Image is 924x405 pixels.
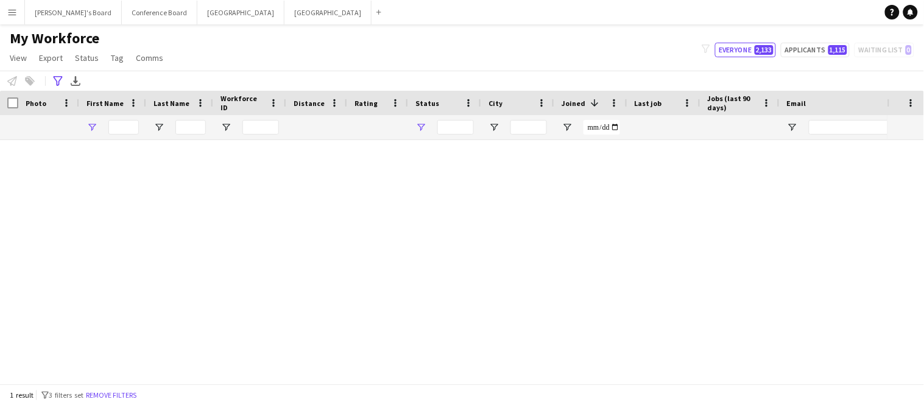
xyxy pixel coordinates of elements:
[83,389,139,402] button: Remove filters
[10,29,99,48] span: My Workforce
[488,99,503,108] span: City
[562,99,585,108] span: Joined
[106,50,129,66] a: Tag
[26,99,46,108] span: Photo
[122,1,197,24] button: Conference Board
[294,99,325,108] span: Distance
[86,99,124,108] span: First Name
[68,74,83,88] app-action-btn: Export XLSX
[70,50,104,66] a: Status
[136,52,163,63] span: Comms
[510,120,547,135] input: City Filter Input
[708,94,758,112] span: Jobs (last 90 days)
[131,50,168,66] a: Comms
[562,122,573,133] button: Open Filter Menu
[10,52,27,63] span: View
[584,120,620,135] input: Joined Filter Input
[635,99,662,108] span: Last job
[284,1,372,24] button: [GEOGRAPHIC_DATA]
[197,1,284,24] button: [GEOGRAPHIC_DATA]
[787,99,806,108] span: Email
[488,122,499,133] button: Open Filter Menu
[75,52,99,63] span: Status
[828,45,847,55] span: 1,115
[220,122,231,133] button: Open Filter Menu
[51,74,65,88] app-action-btn: Advanced filters
[175,120,206,135] input: Last Name Filter Input
[354,99,378,108] span: Rating
[5,50,32,66] a: View
[153,99,189,108] span: Last Name
[34,50,68,66] a: Export
[111,52,124,63] span: Tag
[39,52,63,63] span: Export
[25,1,122,24] button: [PERSON_NAME]'s Board
[220,94,264,112] span: Workforce ID
[86,122,97,133] button: Open Filter Menu
[781,43,850,57] button: Applicants1,115
[49,390,83,400] span: 3 filters set
[715,43,776,57] button: Everyone2,133
[242,120,279,135] input: Workforce ID Filter Input
[415,122,426,133] button: Open Filter Menu
[755,45,774,55] span: 2,133
[415,99,439,108] span: Status
[108,120,139,135] input: First Name Filter Input
[153,122,164,133] button: Open Filter Menu
[787,122,798,133] button: Open Filter Menu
